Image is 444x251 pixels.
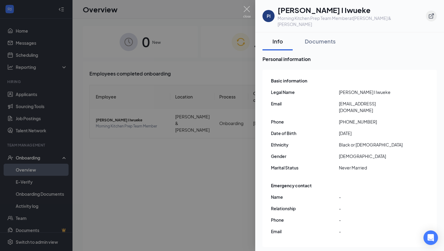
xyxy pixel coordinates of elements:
[271,141,339,148] span: Ethnicity
[339,130,407,137] span: [DATE]
[339,118,407,125] span: [PHONE_NUMBER]
[339,217,407,223] span: -
[339,194,407,200] span: -
[271,228,339,235] span: Email
[271,118,339,125] span: Phone
[278,15,426,27] div: Morning Kitchen Prep Team Member at [PERSON_NAME] & [PERSON_NAME]
[271,194,339,200] span: Name
[271,164,339,171] span: Marital Status
[278,5,426,15] h1: [PERSON_NAME] I Iwueke
[339,164,407,171] span: Never Married
[271,205,339,212] span: Relationship
[426,11,437,21] button: ExternalLink
[269,37,287,45] div: Info
[271,100,339,107] span: Email
[271,153,339,159] span: Gender
[271,89,339,95] span: Legal Name
[267,13,271,19] div: PI
[339,89,407,95] span: [PERSON_NAME] I Iwueke
[271,217,339,223] span: Phone
[339,205,407,212] span: -
[305,37,336,45] div: Documents
[339,153,407,159] span: [DEMOGRAPHIC_DATA]
[262,55,437,63] span: Personal information
[339,228,407,235] span: -
[428,13,434,19] svg: ExternalLink
[271,77,307,84] span: Basic information
[271,182,312,189] span: Emergency contact
[271,130,339,137] span: Date of Birth
[339,100,407,114] span: [EMAIL_ADDRESS][DOMAIN_NAME]
[423,230,438,245] div: Open Intercom Messenger
[339,141,407,148] span: Black or [DEMOGRAPHIC_DATA]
